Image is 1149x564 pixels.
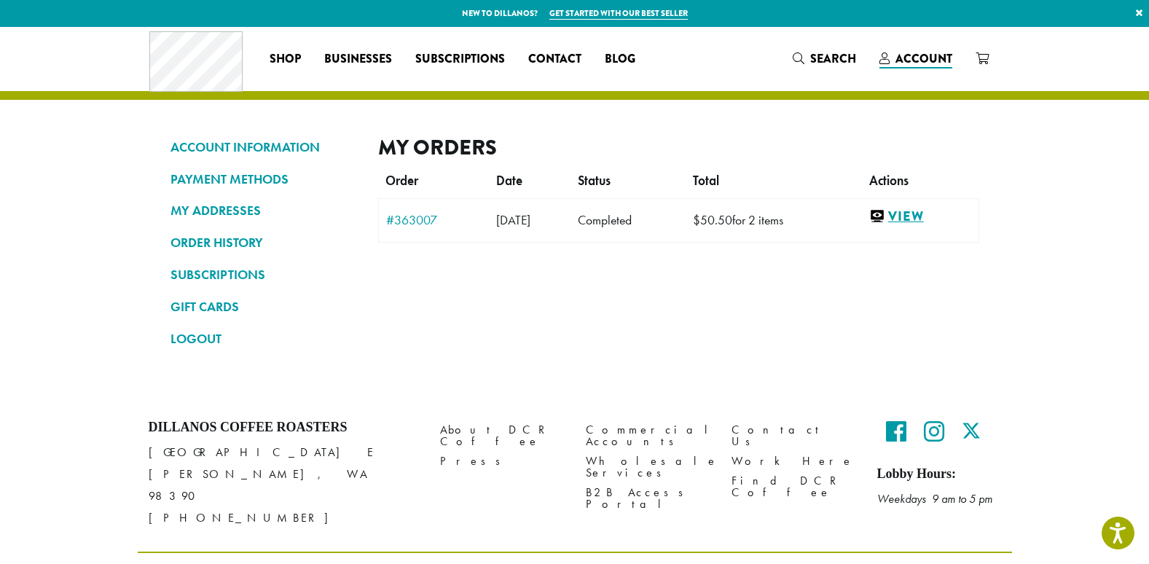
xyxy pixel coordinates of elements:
span: Contact [528,50,581,68]
a: Get started with our best seller [549,7,688,20]
a: Shop [258,47,313,71]
a: #363007 [386,214,482,227]
a: ORDER HISTORY [170,230,356,255]
td: Completed [570,198,686,242]
span: Account [895,50,952,67]
em: Weekdays 9 am to 5 pm [877,491,992,506]
span: Subscriptions [415,50,505,68]
span: Total [693,173,719,189]
span: Actions [869,173,909,189]
span: $ [693,212,700,228]
a: GIFT CARDS [170,294,356,319]
span: Order [385,173,418,189]
h4: Dillanos Coffee Roasters [149,420,418,436]
h2: My Orders [378,135,979,160]
nav: Account pages [170,135,356,363]
a: Contact Us [732,420,855,451]
a: SUBSCRIPTIONS [170,262,356,287]
span: Blog [605,50,635,68]
a: View [869,208,971,226]
span: Status [578,173,611,189]
span: Shop [270,50,301,68]
a: MY ADDRESSES [170,198,356,223]
a: About DCR Coffee [440,420,564,451]
span: 50.50 [693,212,732,228]
a: Search [781,47,868,71]
span: Search [810,50,856,67]
td: for 2 items [686,198,862,242]
span: Businesses [324,50,392,68]
a: Commercial Accounts [586,420,710,451]
h5: Lobby Hours: [877,466,1001,482]
span: Date [496,173,522,189]
a: B2B Access Portal [586,483,710,514]
a: Press [440,452,564,471]
a: Find DCR Coffee [732,471,855,503]
p: [GEOGRAPHIC_DATA] E [PERSON_NAME], WA 98390 [PHONE_NUMBER] [149,442,418,529]
a: PAYMENT METHODS [170,167,356,192]
a: LOGOUT [170,326,356,351]
a: Work Here [732,452,855,471]
a: Wholesale Services [586,452,710,483]
span: [DATE] [496,212,530,228]
a: ACCOUNT INFORMATION [170,135,356,160]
